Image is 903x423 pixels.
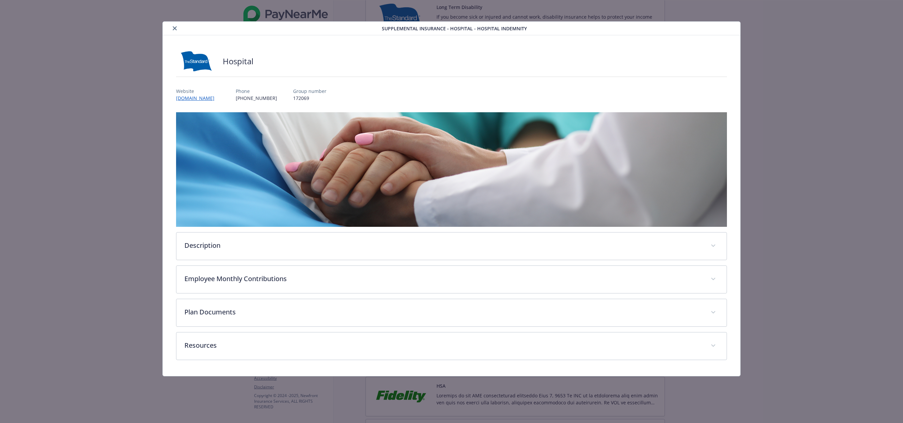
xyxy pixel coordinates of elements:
[176,51,216,71] img: Standard Insurance Company
[236,88,277,95] p: Phone
[184,240,702,250] p: Description
[293,88,326,95] p: Group number
[293,95,326,102] p: 172069
[176,332,726,360] div: Resources
[176,88,220,95] p: Website
[176,95,220,101] a: [DOMAIN_NAME]
[90,21,813,376] div: details for plan Supplemental Insurance - Hospital - Hospital Indemnity
[382,25,527,32] span: Supplemental Insurance - Hospital - Hospital Indemnity
[236,95,277,102] p: [PHONE_NUMBER]
[223,56,253,67] h2: Hospital
[176,112,727,227] img: banner
[176,299,726,326] div: Plan Documents
[171,24,179,32] button: close
[184,307,702,317] p: Plan Documents
[184,340,702,350] p: Resources
[184,274,702,284] p: Employee Monthly Contributions
[176,232,726,260] div: Description
[176,266,726,293] div: Employee Monthly Contributions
